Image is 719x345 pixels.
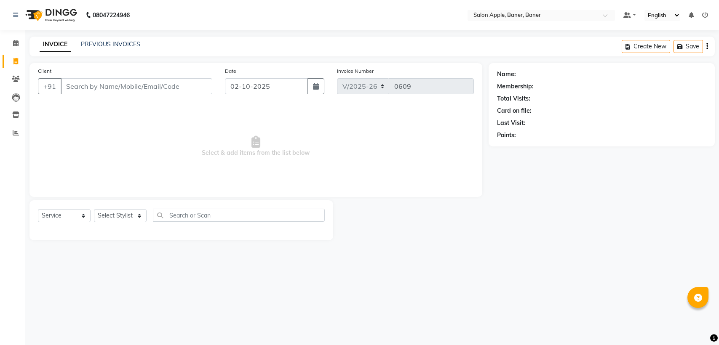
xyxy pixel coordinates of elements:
[38,78,61,94] button: +91
[337,67,374,75] label: Invoice Number
[497,82,534,91] div: Membership:
[38,67,51,75] label: Client
[225,67,236,75] label: Date
[497,106,532,115] div: Card on file:
[622,40,670,53] button: Create New
[61,78,212,94] input: Search by Name/Mobile/Email/Code
[93,3,130,27] b: 08047224946
[497,119,525,127] div: Last Visit:
[153,209,325,222] input: Search or Scan
[674,40,703,53] button: Save
[40,37,71,52] a: INVOICE
[38,104,474,188] span: Select & add items from the list below
[684,311,711,337] iframe: chat widget
[497,94,530,103] div: Total Visits:
[497,70,516,79] div: Name:
[21,3,79,27] img: logo
[81,40,140,48] a: PREVIOUS INVOICES
[497,131,516,140] div: Points:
